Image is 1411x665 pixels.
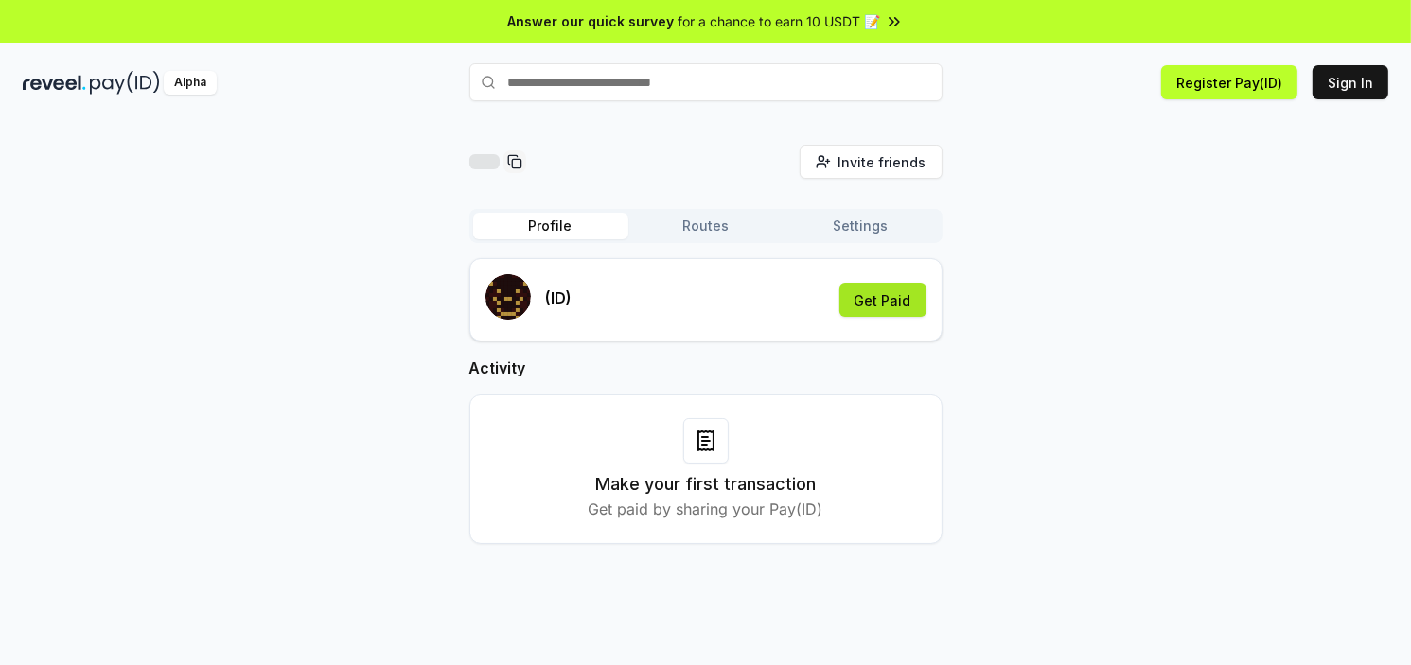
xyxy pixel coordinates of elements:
span: Answer our quick survey [508,11,675,31]
button: Routes [628,213,784,239]
button: Invite friends [800,145,943,179]
span: Invite friends [838,152,926,172]
h3: Make your first transaction [595,471,816,498]
p: (ID) [546,287,573,309]
img: reveel_dark [23,71,86,95]
p: Get paid by sharing your Pay(ID) [589,498,823,520]
button: Register Pay(ID) [1161,65,1297,99]
span: for a chance to earn 10 USDT 📝 [679,11,881,31]
button: Profile [473,213,628,239]
div: Alpha [164,71,217,95]
button: Get Paid [839,283,926,317]
img: pay_id [90,71,160,95]
h2: Activity [469,357,943,379]
button: Settings [784,213,939,239]
button: Sign In [1313,65,1388,99]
